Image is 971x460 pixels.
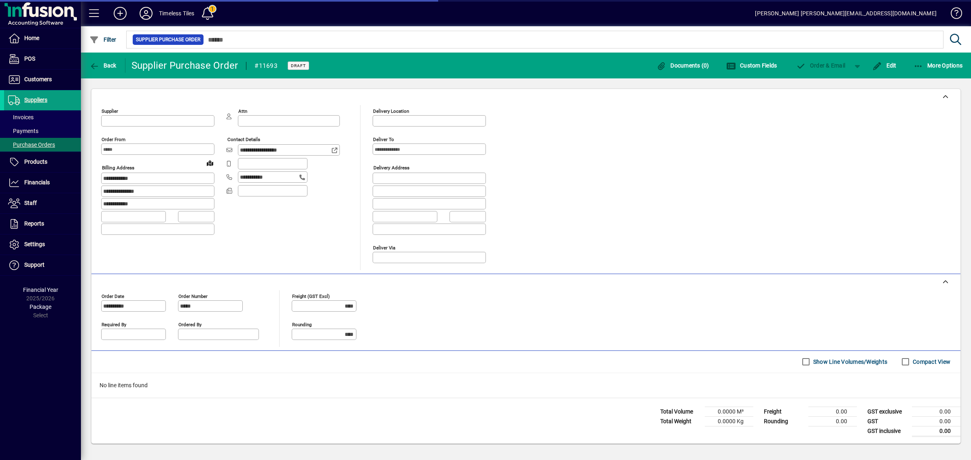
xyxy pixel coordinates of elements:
td: 0.00 [912,407,960,416]
mat-label: Ordered by [178,321,201,327]
span: Settings [24,241,45,247]
mat-label: Order number [178,293,208,299]
td: 0.0000 M³ [705,407,753,416]
a: Staff [4,193,81,213]
button: Documents (0) [655,58,711,73]
mat-label: Order date [102,293,124,299]
td: Rounding [760,416,808,426]
button: Back [87,58,119,73]
a: Products [4,152,81,172]
mat-label: Deliver via [373,245,395,250]
a: Support [4,255,81,275]
td: GST [863,416,912,426]
span: Order & Email [796,62,845,69]
span: Products [24,158,47,165]
span: Payments [8,128,38,134]
span: Suppliers [24,97,47,103]
mat-label: Required by [102,321,126,327]
span: Documents (0) [657,62,709,69]
a: Invoices [4,110,81,124]
div: Timeless Tiles [159,7,194,20]
td: 0.00 [808,407,857,416]
mat-label: Delivery Location [373,108,409,114]
div: No line items found [91,373,960,398]
span: POS [24,55,35,62]
a: Purchase Orders [4,138,81,152]
button: Profile [133,6,159,21]
mat-label: Freight (GST excl) [292,293,330,299]
td: 0.00 [808,416,857,426]
mat-label: Rounding [292,321,312,327]
div: #11693 [254,59,278,72]
span: Customers [24,76,52,82]
span: Staff [24,200,37,206]
span: Supplier Purchase Order [136,36,200,44]
mat-label: Order from [102,137,125,142]
td: Total Weight [656,416,705,426]
td: Total Volume [656,407,705,416]
button: Filter [87,32,119,47]
td: 0.0000 Kg [705,416,753,426]
span: Custom Fields [726,62,777,69]
a: POS [4,49,81,69]
span: Back [89,62,117,69]
button: Order & Email [792,58,849,73]
a: Payments [4,124,81,138]
span: Home [24,35,39,41]
td: 0.00 [912,426,960,436]
td: 0.00 [912,416,960,426]
button: Custom Fields [724,58,779,73]
span: Package [30,304,51,310]
span: Financial Year [23,287,58,293]
div: [PERSON_NAME] [PERSON_NAME][EMAIL_ADDRESS][DOMAIN_NAME] [755,7,937,20]
button: More Options [912,58,965,73]
mat-label: Attn [238,108,247,114]
span: More Options [914,62,963,69]
a: Home [4,28,81,49]
span: Edit [872,62,897,69]
td: GST inclusive [863,426,912,436]
span: Financials [24,179,50,186]
mat-label: Deliver To [373,137,394,142]
button: Add [107,6,133,21]
span: Purchase Orders [8,141,55,148]
a: Customers [4,70,81,90]
td: GST exclusive [863,407,912,416]
a: Settings [4,234,81,255]
a: Financials [4,173,81,193]
span: Filter [89,36,117,43]
mat-label: Supplier [102,108,118,114]
label: Compact View [911,358,950,366]
label: Show Line Volumes/Weights [812,358,887,366]
a: Knowledge Base [945,2,961,28]
span: Support [24,262,45,268]
div: Supplier Purchase Order [131,59,238,72]
a: Reports [4,214,81,234]
app-page-header-button: Back [81,58,125,73]
span: Reports [24,220,44,227]
button: Edit [870,58,899,73]
td: Freight [760,407,808,416]
span: Invoices [8,114,34,120]
a: View on map [204,156,216,169]
span: Draft [291,63,306,68]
